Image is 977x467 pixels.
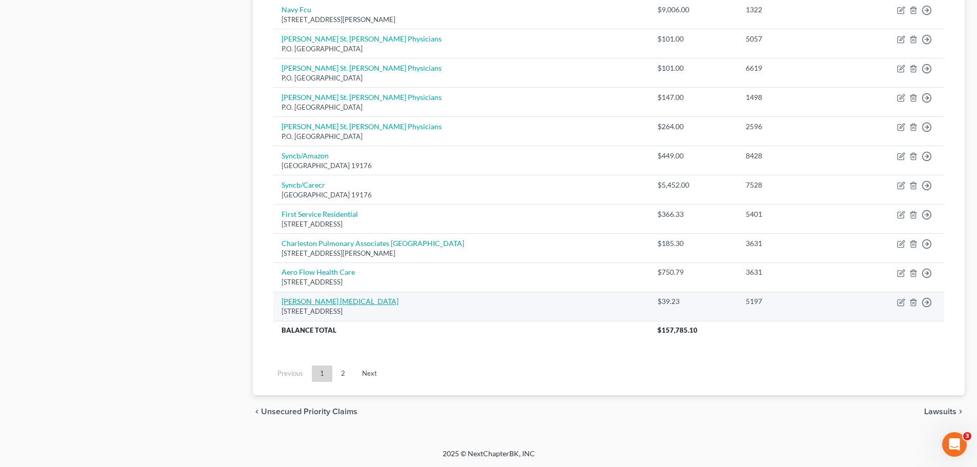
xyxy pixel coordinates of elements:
[282,93,442,101] a: [PERSON_NAME] St. [PERSON_NAME] Physicians
[282,132,641,141] div: P.O. [GEOGRAPHIC_DATA]
[282,210,358,218] a: First Service Residential
[282,5,311,14] a: Navy Fcu
[746,121,843,132] div: 2596
[942,432,967,457] iframe: Intercom live chat
[746,92,843,103] div: 1498
[282,161,641,171] div: [GEOGRAPHIC_DATA] 19176
[657,92,729,103] div: $147.00
[657,326,697,334] span: $157,785.10
[196,449,781,467] div: 2025 © NextChapterBK, INC
[924,408,956,416] span: Lawsuits
[282,64,442,72] a: [PERSON_NAME] St. [PERSON_NAME] Physicians
[657,151,729,161] div: $449.00
[282,268,355,276] a: Aero Flow Health Care
[657,209,729,219] div: $366.33
[657,180,729,190] div: $5,452.00
[282,44,641,54] div: P.O. [GEOGRAPHIC_DATA]
[956,408,965,416] i: chevron_right
[253,408,357,416] button: chevron_left Unsecured Priority Claims
[746,5,843,15] div: 1322
[657,5,729,15] div: $9,006.00
[746,180,843,190] div: 7528
[282,219,641,229] div: [STREET_ADDRESS]
[282,122,442,131] a: [PERSON_NAME] St. [PERSON_NAME] Physicians
[282,103,641,112] div: P.O. [GEOGRAPHIC_DATA]
[312,366,332,382] a: 1
[657,121,729,132] div: $264.00
[746,267,843,277] div: 3631
[261,408,357,416] span: Unsecured Priority Claims
[657,296,729,307] div: $39.23
[282,15,641,25] div: [STREET_ADDRESS][PERSON_NAME]
[253,408,261,416] i: chevron_left
[746,151,843,161] div: 8428
[282,307,641,316] div: [STREET_ADDRESS]
[746,238,843,249] div: 3631
[282,180,325,189] a: Syncb/Carecr
[657,34,729,44] div: $101.00
[282,73,641,83] div: P.O. [GEOGRAPHIC_DATA]
[746,34,843,44] div: 5057
[746,63,843,73] div: 6619
[282,249,641,258] div: [STREET_ADDRESS][PERSON_NAME]
[273,321,649,339] th: Balance Total
[282,151,329,160] a: Syncb/Amazon
[746,209,843,219] div: 5401
[333,366,353,382] a: 2
[657,267,729,277] div: $750.79
[282,277,641,287] div: [STREET_ADDRESS]
[746,296,843,307] div: 5197
[282,239,464,248] a: Charleston Pulmonary Associates [GEOGRAPHIC_DATA]
[354,366,385,382] a: Next
[282,34,442,43] a: [PERSON_NAME] St. [PERSON_NAME] Physicians
[963,432,971,440] span: 3
[282,297,398,306] a: [PERSON_NAME] [MEDICAL_DATA]
[282,190,641,200] div: [GEOGRAPHIC_DATA] 19176
[657,63,729,73] div: $101.00
[924,408,965,416] button: Lawsuits chevron_right
[657,238,729,249] div: $185.30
